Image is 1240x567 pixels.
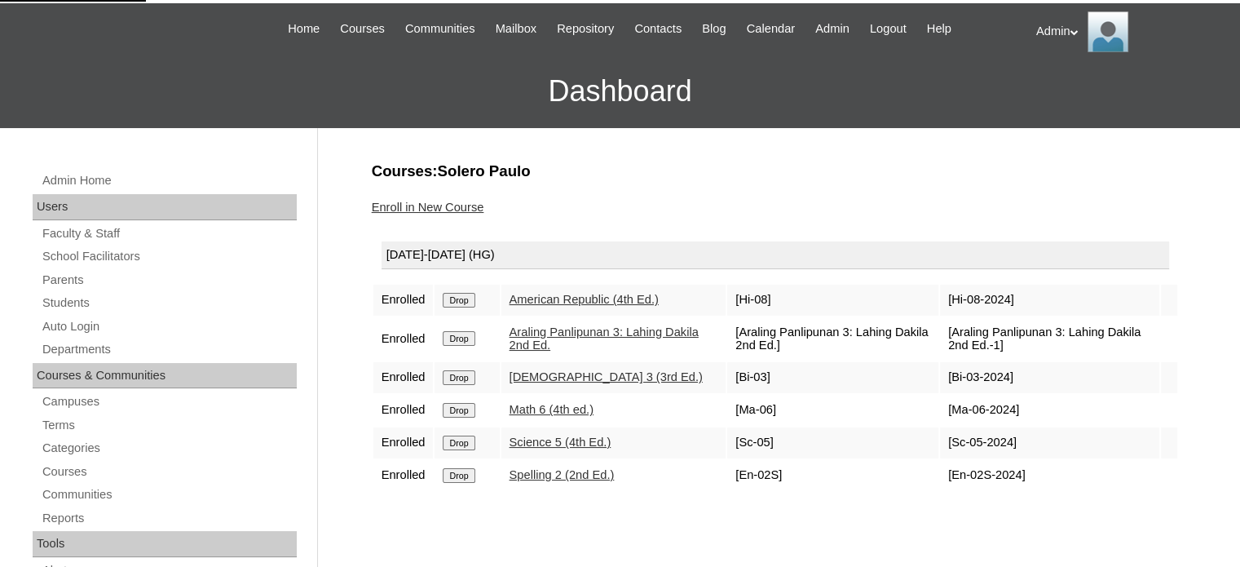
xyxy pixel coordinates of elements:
a: Communities [397,20,483,38]
a: Communities [41,485,297,505]
td: Enrolled [373,317,434,361]
span: Communities [405,20,475,38]
div: [DATE]-[DATE] (HG) [382,241,1169,269]
td: Enrolled [373,427,434,458]
td: Enrolled [373,285,434,316]
div: Admin [1036,11,1224,52]
a: Mailbox [488,20,545,38]
div: Users [33,194,297,220]
a: Science 5 (4th Ed.) [510,436,611,449]
a: Math 6 (4th ed.) [510,403,594,416]
input: Drop [443,370,474,385]
td: [Hi-08] [727,285,938,316]
a: Admin Home [41,171,297,191]
input: Drop [443,403,474,418]
td: [Araling Panlipunan 3: Lahing Dakila 2nd Ed.-1] [940,317,1159,361]
a: Terms [41,415,297,436]
td: [Hi-08-2024] [940,285,1159,316]
a: Blog [694,20,734,38]
span: Help [927,20,951,38]
a: Auto Login [41,317,297,337]
td: Enrolled [373,362,434,393]
td: Enrolled [373,395,434,426]
span: Courses [340,20,385,38]
span: Logout [870,20,907,38]
input: Drop [443,468,474,483]
a: [DEMOGRAPHIC_DATA] 3 (3rd Ed.) [510,370,703,383]
span: Mailbox [496,20,537,38]
a: Students [41,293,297,313]
td: Enrolled [373,460,434,491]
div: Tools [33,531,297,557]
a: Logout [862,20,915,38]
td: [En-02S-2024] [940,460,1159,491]
a: Categories [41,438,297,458]
td: [Araling Panlipunan 3: Lahing Dakila 2nd Ed.] [727,317,938,361]
a: Araling Panlipunan 3: Lahing Dakila 2nd Ed. [510,326,699,352]
td: [En-02S] [727,460,938,491]
span: Contacts [634,20,682,38]
div: Courses & Communities [33,363,297,389]
td: [Bi-03-2024] [940,362,1159,393]
h3: Courses:Solero Paulo [372,161,1179,182]
td: [Bi-03] [727,362,938,393]
a: Courses [332,20,393,38]
span: Home [288,20,320,38]
a: School Facilitators [41,246,297,267]
a: Admin [807,20,858,38]
a: Campuses [41,392,297,412]
a: Faculty & Staff [41,224,297,244]
td: [Sc-05] [727,427,938,458]
span: Blog [702,20,726,38]
a: American Republic (4th Ed.) [510,293,659,306]
a: Reports [41,508,297,529]
a: Calendar [739,20,803,38]
input: Drop [443,436,474,450]
a: Contacts [626,20,690,38]
a: Enroll in New Course [372,201,484,214]
a: Courses [41,462,297,482]
h3: Dashboard [8,55,1232,128]
input: Drop [443,331,474,346]
span: Calendar [747,20,795,38]
a: Help [919,20,960,38]
td: [Sc-05-2024] [940,427,1159,458]
td: [Ma-06] [727,395,938,426]
input: Drop [443,293,474,308]
td: [Ma-06-2024] [940,395,1159,426]
a: Parents [41,270,297,290]
span: Admin [815,20,849,38]
a: Spelling 2 (2nd Ed.) [510,468,615,481]
a: Repository [549,20,622,38]
a: Departments [41,339,297,360]
img: Admin Homeschool Global [1088,11,1128,52]
span: Repository [557,20,614,38]
a: Home [280,20,328,38]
